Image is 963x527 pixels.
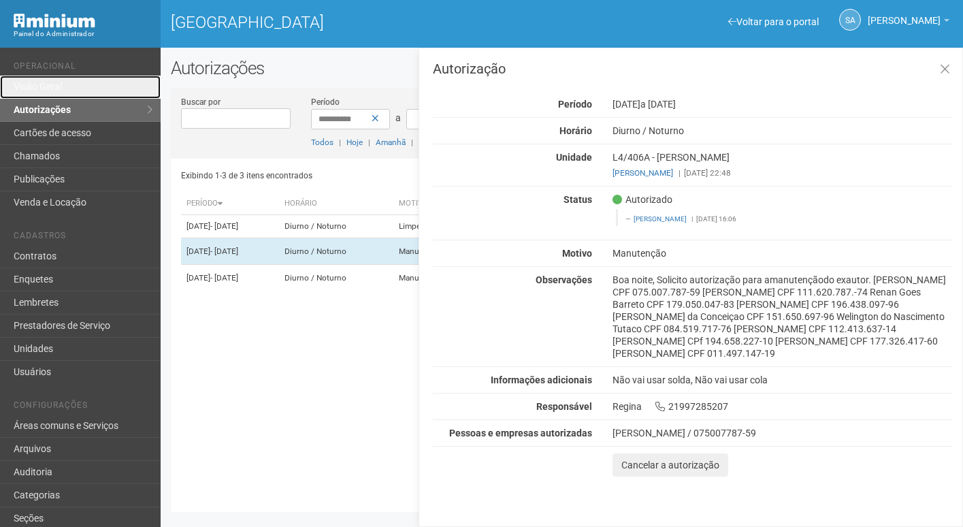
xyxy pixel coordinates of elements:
[602,374,962,386] div: Não vai usar solda, Não vai usar cola
[14,61,150,76] li: Operacional
[433,62,952,76] h3: Autorização
[346,138,363,147] a: Hoje
[613,168,673,178] a: [PERSON_NAME]
[210,273,238,283] span: - [DATE]
[210,246,238,256] span: - [DATE]
[279,193,393,215] th: Horário
[602,247,962,259] div: Manutenção
[14,28,150,40] div: Painel do Administrador
[491,374,592,385] strong: Informações adicionais
[393,238,481,265] td: Manutenção
[449,428,592,438] strong: Pessoas e empresas autorizadas
[181,96,221,108] label: Buscar por
[311,96,340,108] label: Período
[602,151,962,179] div: L4/406A - [PERSON_NAME]
[602,400,962,413] div: Regina 21997285207
[625,214,945,224] footer: [DATE] 16:06
[376,138,406,147] a: Amanhã
[868,17,949,28] a: [PERSON_NAME]
[728,16,819,27] a: Voltar para o portal
[393,265,481,291] td: Manutenção
[559,125,592,136] strong: Horário
[558,99,592,110] strong: Período
[556,152,592,163] strong: Unidade
[14,231,150,245] li: Cadastros
[602,98,962,110] div: [DATE]
[210,221,238,231] span: - [DATE]
[868,2,941,26] span: Silvio Anjos
[564,194,592,205] strong: Status
[171,14,552,31] h1: [GEOGRAPHIC_DATA]
[679,168,681,178] span: |
[14,400,150,415] li: Configurações
[613,453,728,477] button: Cancelar a autorização
[279,238,393,265] td: Diurno / Noturno
[562,248,592,259] strong: Motivo
[634,215,687,223] a: [PERSON_NAME]
[368,138,370,147] span: |
[171,58,953,78] h2: Autorizações
[691,215,693,223] span: |
[181,193,279,215] th: Período
[311,138,333,147] a: Todos
[602,274,962,360] div: Boa noite, Solicito autorização para amanutençãodo exautor. [PERSON_NAME] CPF 075.007.787-59 [PER...
[839,9,861,31] a: SA
[640,99,676,110] span: a [DATE]
[181,238,279,265] td: [DATE]
[602,125,962,137] div: Diurno / Noturno
[279,265,393,291] td: Diurno / Noturno
[393,193,481,215] th: Motivo
[181,165,557,186] div: Exibindo 1-3 de 3 itens encontrados
[536,401,592,412] strong: Responsável
[14,14,95,28] img: Minium
[393,215,481,238] td: Limpeza
[279,215,393,238] td: Diurno / Noturno
[613,427,952,439] div: [PERSON_NAME] / 075007787-59
[411,138,413,147] span: |
[339,138,341,147] span: |
[181,265,279,291] td: [DATE]
[181,215,279,238] td: [DATE]
[536,274,592,285] strong: Observações
[613,193,672,206] span: Autorizado
[395,112,401,123] span: a
[613,167,952,179] div: [DATE] 22:48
